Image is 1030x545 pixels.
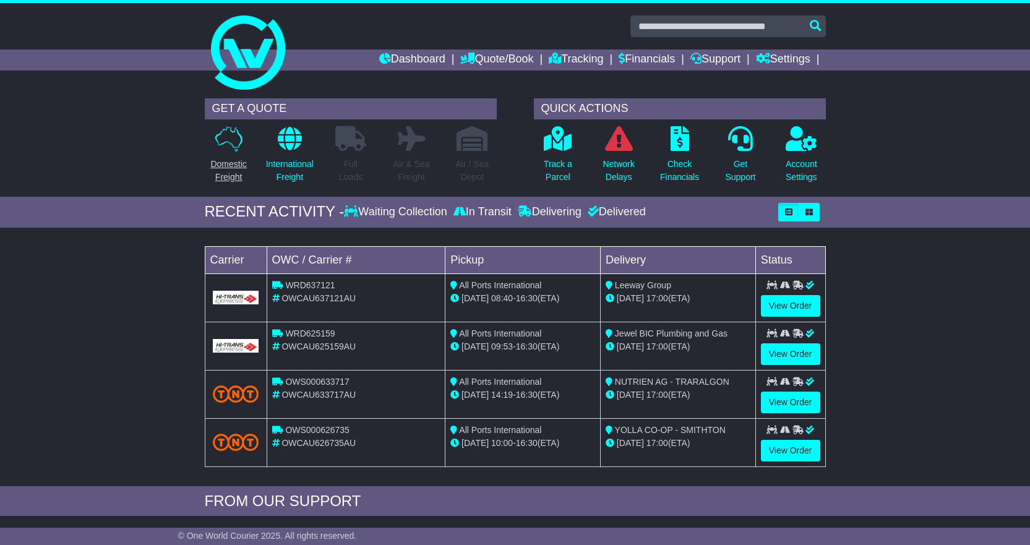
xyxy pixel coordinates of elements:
a: Dashboard [379,49,445,71]
div: - (ETA) [450,388,595,401]
td: Status [755,246,825,273]
span: 16:30 [516,438,538,448]
td: Carrier [205,246,267,273]
div: - (ETA) [450,437,595,450]
div: Delivered [585,205,646,219]
div: - (ETA) [450,340,595,353]
a: InternationalFreight [265,126,314,191]
span: OWS000626735 [285,425,350,435]
div: (ETA) [606,340,750,353]
span: OWCAU637121AU [281,293,356,303]
p: Network Delays [603,158,634,184]
a: Quote/Book [460,49,533,71]
span: [DATE] [617,438,644,448]
td: Pickup [445,246,601,273]
span: © One World Courier 2025. All rights reserved. [178,531,357,541]
div: (ETA) [606,292,750,305]
img: TNT_Domestic.png [213,385,259,402]
a: View Order [761,295,820,317]
span: 10:00 [491,438,513,448]
p: Full Loads [335,158,366,184]
p: Track a Parcel [544,158,572,184]
span: WRD637121 [285,280,335,290]
span: [DATE] [617,390,644,400]
span: All Ports International [459,377,541,387]
p: Air & Sea Freight [393,158,430,184]
span: [DATE] [461,293,489,303]
div: QUICK ACTIONS [534,98,826,119]
span: Jewel BIC Plumbing and Gas [615,328,727,338]
a: Track aParcel [543,126,573,191]
a: View Order [761,343,820,365]
span: [DATE] [461,341,489,351]
span: 17:00 [646,341,668,351]
span: WRD625159 [285,328,335,338]
div: Waiting Collection [344,205,450,219]
a: CheckFinancials [659,126,700,191]
td: Delivery [600,246,755,273]
p: Domestic Freight [210,158,246,184]
span: NUTRIEN AG - TRARALGON [615,377,729,387]
div: (ETA) [606,437,750,450]
span: [DATE] [617,341,644,351]
div: GET A QUOTE [205,98,497,119]
span: OWCAU626735AU [281,438,356,448]
div: In Transit [450,205,515,219]
a: Settings [756,49,810,71]
span: 17:00 [646,293,668,303]
span: 16:30 [516,390,538,400]
div: - (ETA) [450,292,595,305]
span: Leeway Group [615,280,671,290]
p: Check Financials [660,158,699,184]
div: FROM OUR SUPPORT [205,492,826,510]
span: 16:30 [516,341,538,351]
span: 09:53 [491,341,513,351]
a: View Order [761,440,820,461]
span: All Ports International [459,328,541,338]
span: [DATE] [461,390,489,400]
div: Delivering [515,205,585,219]
img: TNT_Domestic.png [213,434,259,450]
p: Account Settings [786,158,817,184]
span: [DATE] [617,293,644,303]
a: NetworkDelays [602,126,635,191]
div: (ETA) [606,388,750,401]
td: OWC / Carrier # [267,246,445,273]
a: Tracking [549,49,603,71]
span: [DATE] [461,438,489,448]
a: Financials [619,49,675,71]
p: International Freight [266,158,314,184]
a: Support [690,49,740,71]
a: View Order [761,392,820,413]
div: RECENT ACTIVITY - [205,203,345,221]
span: 08:40 [491,293,513,303]
span: 17:00 [646,438,668,448]
span: All Ports International [459,425,541,435]
span: OWCAU625159AU [281,341,356,351]
span: All Ports International [459,280,541,290]
span: OWCAU633717AU [281,390,356,400]
span: 16:30 [516,293,538,303]
span: OWS000633717 [285,377,350,387]
p: Air / Sea Depot [456,158,489,184]
a: DomesticFreight [210,126,247,191]
span: 14:19 [491,390,513,400]
span: 17:00 [646,390,668,400]
p: Get Support [725,158,755,184]
a: AccountSettings [785,126,818,191]
img: GetCarrierServiceLogo [213,291,259,304]
a: GetSupport [724,126,756,191]
img: GetCarrierServiceLogo [213,339,259,353]
span: YOLLA CO-OP - SMITHTON [615,425,726,435]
